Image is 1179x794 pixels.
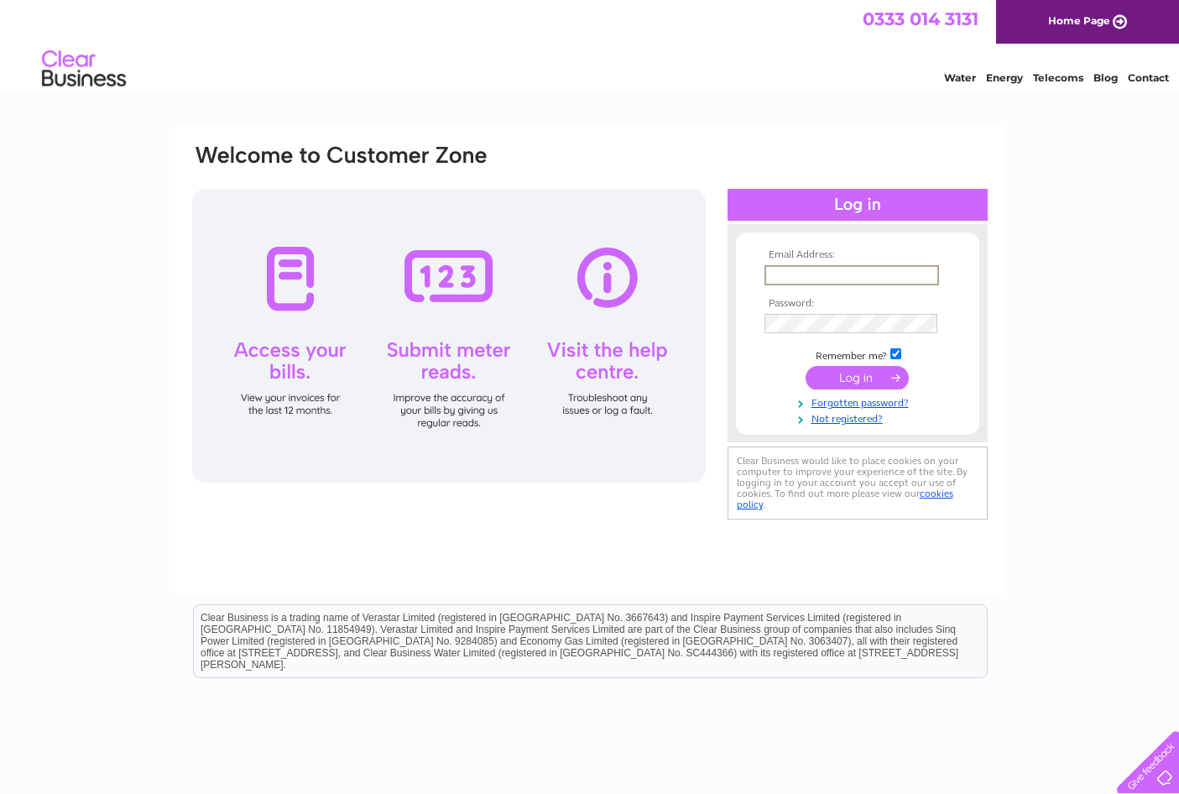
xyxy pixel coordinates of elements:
a: Water [944,71,976,84]
a: 0333 014 3131 [863,8,978,29]
img: logo.png [41,44,127,95]
td: Remember me? [760,346,955,363]
th: Email Address: [760,249,955,261]
div: Clear Business is a trading name of Verastar Limited (registered in [GEOGRAPHIC_DATA] No. 3667643... [194,9,987,81]
input: Submit [806,366,909,389]
a: Blog [1093,71,1118,84]
div: Clear Business would like to place cookies on your computer to improve your experience of the sit... [728,447,988,520]
a: Energy [986,71,1023,84]
th: Password: [760,298,955,310]
a: Forgotten password? [764,394,955,410]
a: Telecoms [1033,71,1083,84]
a: Contact [1128,71,1169,84]
a: Not registered? [764,410,955,426]
a: cookies policy [737,488,953,510]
